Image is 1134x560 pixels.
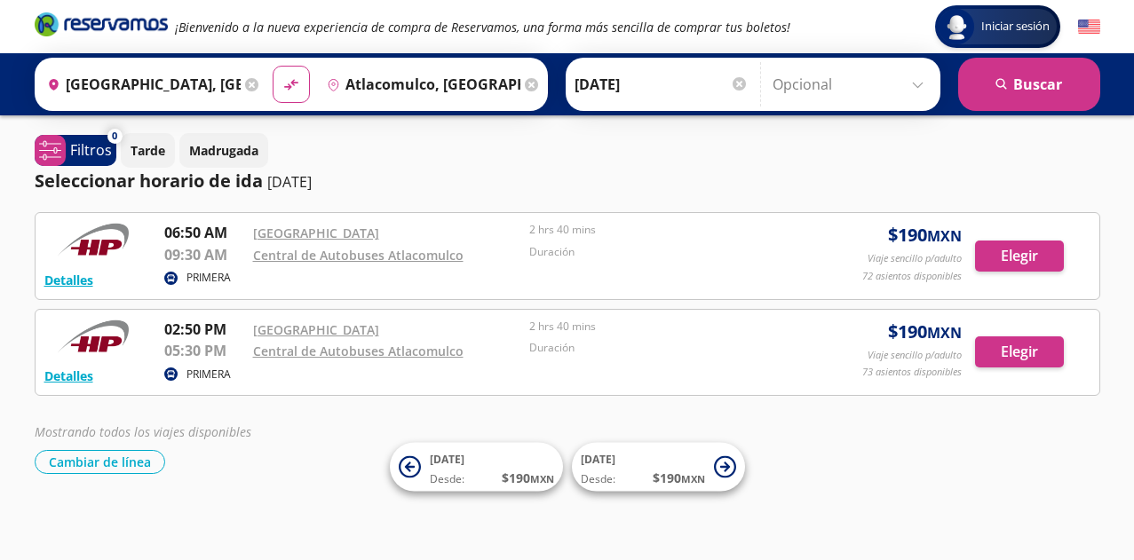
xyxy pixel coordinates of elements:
[253,247,464,264] a: Central de Autobuses Atlacomulco
[112,129,117,144] span: 0
[35,168,263,194] p: Seleccionar horario de ida
[1078,16,1100,38] button: English
[175,19,790,35] em: ¡Bienvenido a la nueva experiencia de compra de Reservamos, una forma más sencilla de comprar tus...
[975,336,1064,367] button: Elegir
[862,365,962,380] p: 73 asientos disponibles
[430,471,464,487] span: Desde:
[131,141,165,160] p: Tarde
[164,244,244,265] p: 09:30 AM
[530,472,554,485] small: MXN
[681,472,705,485] small: MXN
[44,271,93,289] button: Detalles
[70,139,112,161] p: Filtros
[927,323,962,343] small: MXN
[529,244,797,260] p: Duración
[164,319,244,340] p: 02:50 PM
[868,251,962,266] p: Viaje sencillo p/adulto
[44,367,93,385] button: Detalles
[430,452,464,467] span: [DATE]
[390,443,563,492] button: [DATE]Desde:$190MXN
[529,319,797,335] p: 2 hrs 40 mins
[253,321,379,338] a: [GEOGRAPHIC_DATA]
[773,62,932,106] input: Opcional
[253,343,464,359] a: Central de Autobuses Atlacomulco
[35,11,168,43] a: Brand Logo
[653,469,705,487] span: $ 190
[868,348,962,363] p: Viaje sencillo p/adulto
[572,443,745,492] button: [DATE]Desde:$190MXN
[267,171,312,193] p: [DATE]
[974,18,1057,35] span: Iniciar sesión
[35,450,165,474] button: Cambiar de línea
[502,469,554,487] span: $ 190
[529,222,797,238] p: 2 hrs 40 mins
[320,62,520,106] input: Buscar Destino
[888,222,962,248] span: $ 190
[186,270,231,286] p: PRIMERA
[35,11,168,37] i: Brand Logo
[189,141,258,160] p: Madrugada
[186,367,231,383] p: PRIMERA
[44,222,142,257] img: RESERVAMOS
[975,241,1064,272] button: Elegir
[862,269,962,284] p: 72 asientos disponibles
[529,340,797,356] p: Duración
[35,135,116,166] button: 0Filtros
[179,133,268,168] button: Madrugada
[35,423,251,440] em: Mostrando todos los viajes disponibles
[164,340,244,361] p: 05:30 PM
[44,319,142,354] img: RESERVAMOS
[40,62,241,106] input: Buscar Origen
[927,226,962,246] small: MXN
[888,319,962,345] span: $ 190
[581,452,615,467] span: [DATE]
[575,62,749,106] input: Elegir Fecha
[121,133,175,168] button: Tarde
[253,225,379,241] a: [GEOGRAPHIC_DATA]
[581,471,615,487] span: Desde:
[958,58,1100,111] button: Buscar
[164,222,244,243] p: 06:50 AM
